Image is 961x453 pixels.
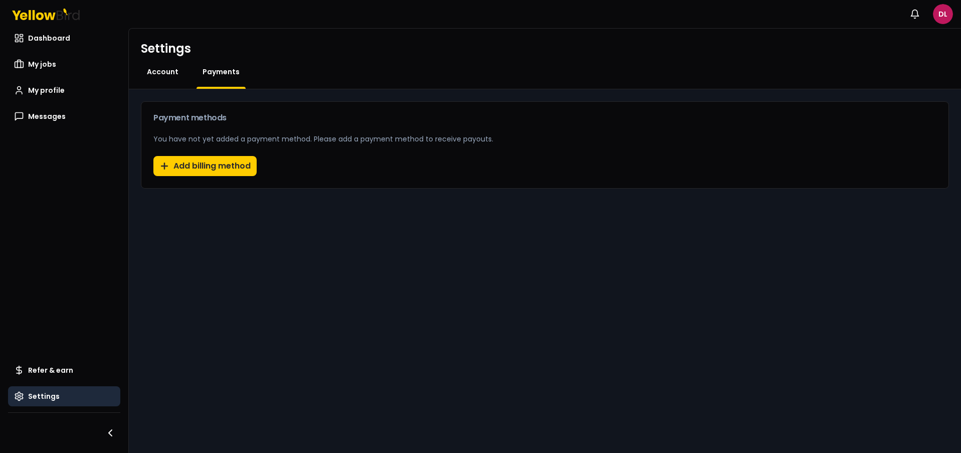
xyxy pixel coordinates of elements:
[141,41,949,57] h1: Settings
[28,391,60,401] span: Settings
[203,67,240,77] span: Payments
[933,4,953,24] span: DL
[8,54,120,74] a: My jobs
[197,67,246,77] a: Payments
[153,134,936,144] p: You have not yet added a payment method. Please add a payment method to receive payouts.
[28,33,70,43] span: Dashboard
[8,360,120,380] a: Refer & earn
[147,67,178,77] span: Account
[8,106,120,126] a: Messages
[28,365,73,375] span: Refer & earn
[153,156,257,176] button: Add billing method
[28,59,56,69] span: My jobs
[141,67,184,77] a: Account
[8,28,120,48] a: Dashboard
[8,80,120,100] a: My profile
[153,114,936,122] h3: Payment methods
[8,386,120,406] a: Settings
[28,85,65,95] span: My profile
[28,111,66,121] span: Messages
